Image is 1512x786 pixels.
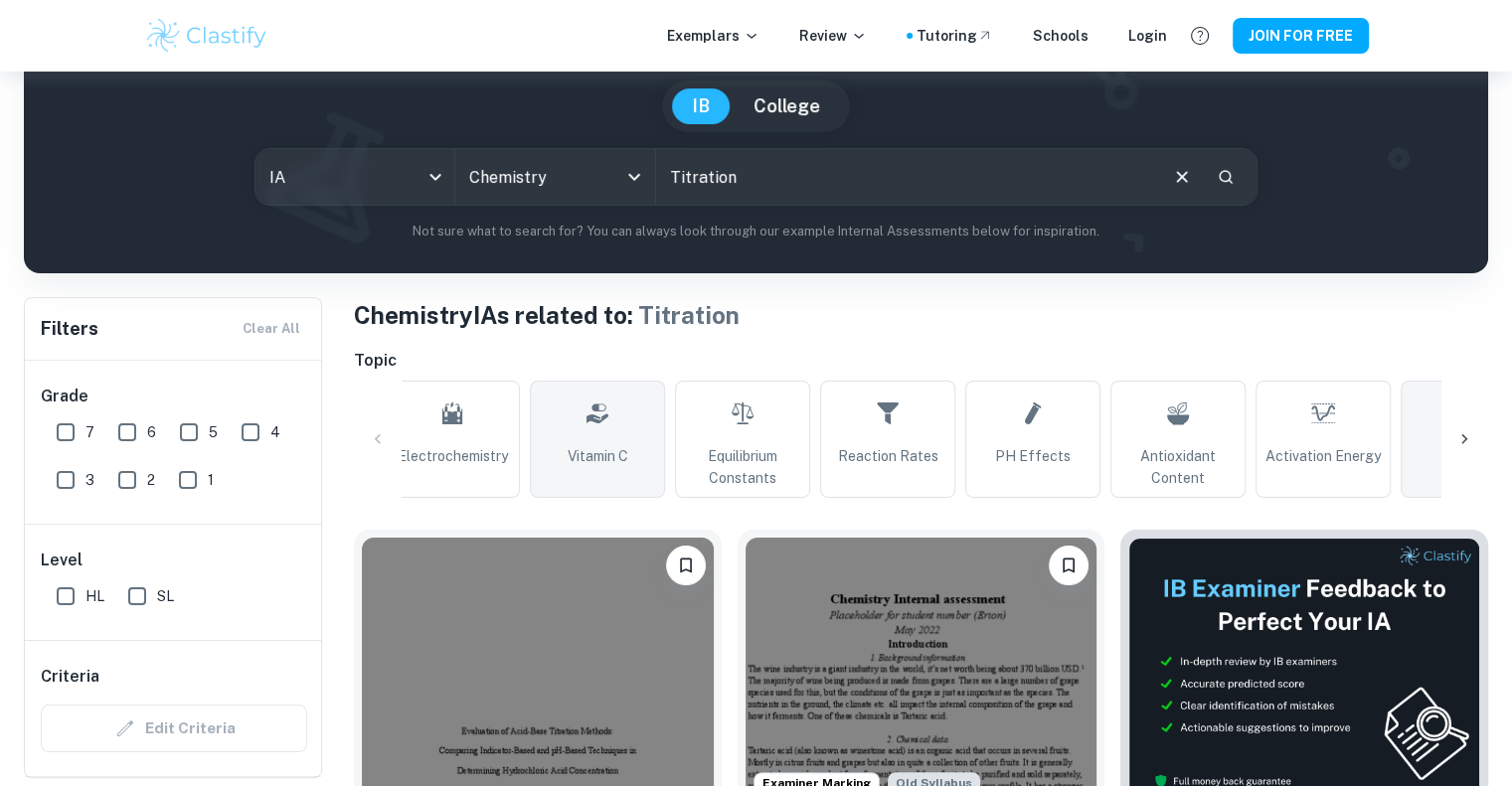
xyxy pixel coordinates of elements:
[40,222,1472,241] p: Not sure what to search for? You can always look through our example Internal Assessments below f...
[1049,546,1089,585] button: Please log in to bookmark exemplars
[1209,160,1243,194] button: Search
[734,88,840,124] button: College
[917,25,993,47] a: Tutoring
[41,385,307,408] h6: Grade
[41,665,99,689] h6: Criteria
[1265,445,1381,467] span: Activation Energy
[1163,158,1201,196] button: Clear
[85,421,94,443] span: 7
[41,705,307,752] div: Criteria filters are unavailable when searching by topic
[1183,19,1217,53] button: Help and Feedback
[255,149,454,205] div: IA
[838,445,938,467] span: Reaction Rates
[684,445,801,489] span: Equilibrium Constants
[41,315,98,343] h6: Filters
[354,349,1488,373] h6: Topic
[1033,25,1089,47] a: Schools
[354,297,1488,333] h1: Chemistry IAs related to:
[1128,25,1167,47] a: Login
[209,421,218,443] span: 5
[147,469,155,491] span: 2
[270,421,280,443] span: 4
[799,25,867,47] p: Review
[620,163,648,191] button: Open
[568,445,628,467] span: Vitamin C
[398,445,508,467] span: Electrochemistry
[144,16,270,56] img: Clastify logo
[656,149,1155,205] input: E.g. enthalpy of combustion, Winkler method, phosphate and temperature...
[1119,445,1237,489] span: Antioxidant Content
[672,88,730,124] button: IB
[147,421,156,443] span: 6
[85,585,104,607] span: HL
[995,445,1071,467] span: pH Effects
[41,549,307,572] h6: Level
[1233,18,1369,54] button: JOIN FOR FREE
[638,301,740,329] span: Titration
[667,25,759,47] p: Exemplars
[208,469,214,491] span: 1
[157,585,174,607] span: SL
[666,546,706,585] button: Please log in to bookmark exemplars
[85,469,94,491] span: 3
[1440,445,1497,467] span: Titration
